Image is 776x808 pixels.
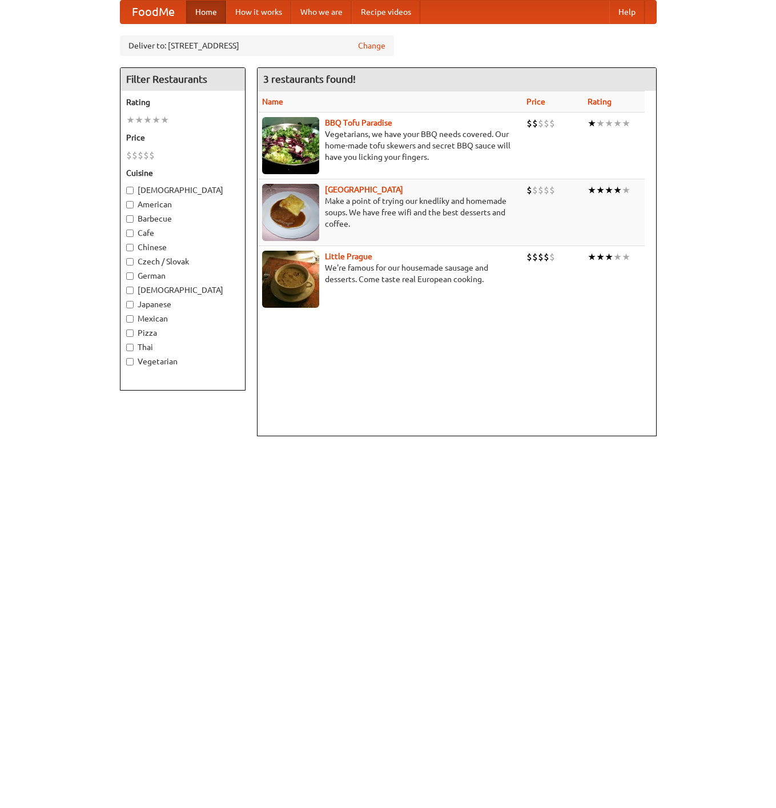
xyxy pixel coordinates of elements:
label: Barbecue [126,213,239,224]
li: $ [526,184,532,196]
input: Czech / Slovak [126,258,134,266]
li: ★ [126,114,135,126]
li: $ [549,117,555,130]
li: ★ [613,251,622,263]
a: Change [358,40,385,51]
li: $ [544,184,549,196]
a: Help [609,1,645,23]
label: Czech / Slovak [126,256,239,267]
h5: Price [126,132,239,143]
a: Rating [588,97,612,106]
li: $ [532,251,538,263]
label: Vegetarian [126,356,239,367]
input: Pizza [126,329,134,337]
li: ★ [596,251,605,263]
label: Pizza [126,327,239,339]
label: [DEMOGRAPHIC_DATA] [126,284,239,296]
label: Thai [126,341,239,353]
li: ★ [622,251,630,263]
li: ★ [160,114,169,126]
label: Japanese [126,299,239,310]
div: Deliver to: [STREET_ADDRESS] [120,35,394,56]
input: Mexican [126,315,134,323]
li: ★ [152,114,160,126]
input: Chinese [126,244,134,251]
li: ★ [588,184,596,196]
a: Who we are [291,1,352,23]
li: ★ [622,184,630,196]
li: ★ [588,251,596,263]
label: Chinese [126,242,239,253]
li: $ [544,251,549,263]
input: American [126,201,134,208]
li: $ [132,149,138,162]
label: American [126,199,239,210]
h4: Filter Restaurants [120,68,245,91]
li: $ [544,117,549,130]
li: $ [549,184,555,196]
li: $ [126,149,132,162]
input: Thai [126,344,134,351]
li: $ [149,149,155,162]
li: ★ [596,117,605,130]
img: littleprague.jpg [262,251,319,308]
label: Cafe [126,227,239,239]
li: $ [549,251,555,263]
p: Vegetarians, we have your BBQ needs covered. Our home-made tofu skewers and secret BBQ sauce will... [262,128,518,163]
p: We're famous for our housemade sausage and desserts. Come taste real European cooking. [262,262,518,285]
li: ★ [605,117,613,130]
li: $ [532,117,538,130]
input: [DEMOGRAPHIC_DATA] [126,287,134,294]
label: German [126,270,239,282]
p: Make a point of trying our knedlíky and homemade soups. We have free wifi and the best desserts a... [262,195,518,230]
input: [DEMOGRAPHIC_DATA] [126,187,134,194]
li: ★ [596,184,605,196]
li: ★ [613,117,622,130]
li: ★ [622,117,630,130]
a: Little Prague [325,252,372,261]
li: ★ [143,114,152,126]
li: $ [538,117,544,130]
li: $ [538,251,544,263]
label: Mexican [126,313,239,324]
img: czechpoint.jpg [262,184,319,241]
li: ★ [605,251,613,263]
li: ★ [605,184,613,196]
a: Recipe videos [352,1,420,23]
a: Name [262,97,283,106]
li: $ [143,149,149,162]
input: Cafe [126,230,134,237]
ng-pluralize: 3 restaurants found! [263,74,356,85]
label: [DEMOGRAPHIC_DATA] [126,184,239,196]
input: Japanese [126,301,134,308]
a: Price [526,97,545,106]
li: $ [138,149,143,162]
input: German [126,272,134,280]
a: Home [186,1,226,23]
a: BBQ Tofu Paradise [325,118,392,127]
a: FoodMe [120,1,186,23]
li: ★ [588,117,596,130]
li: $ [526,251,532,263]
a: How it works [226,1,291,23]
img: tofuparadise.jpg [262,117,319,174]
a: [GEOGRAPHIC_DATA] [325,185,403,194]
li: ★ [135,114,143,126]
li: $ [532,184,538,196]
li: ★ [613,184,622,196]
h5: Cuisine [126,167,239,179]
input: Barbecue [126,215,134,223]
li: $ [526,117,532,130]
input: Vegetarian [126,358,134,365]
li: $ [538,184,544,196]
h5: Rating [126,97,239,108]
